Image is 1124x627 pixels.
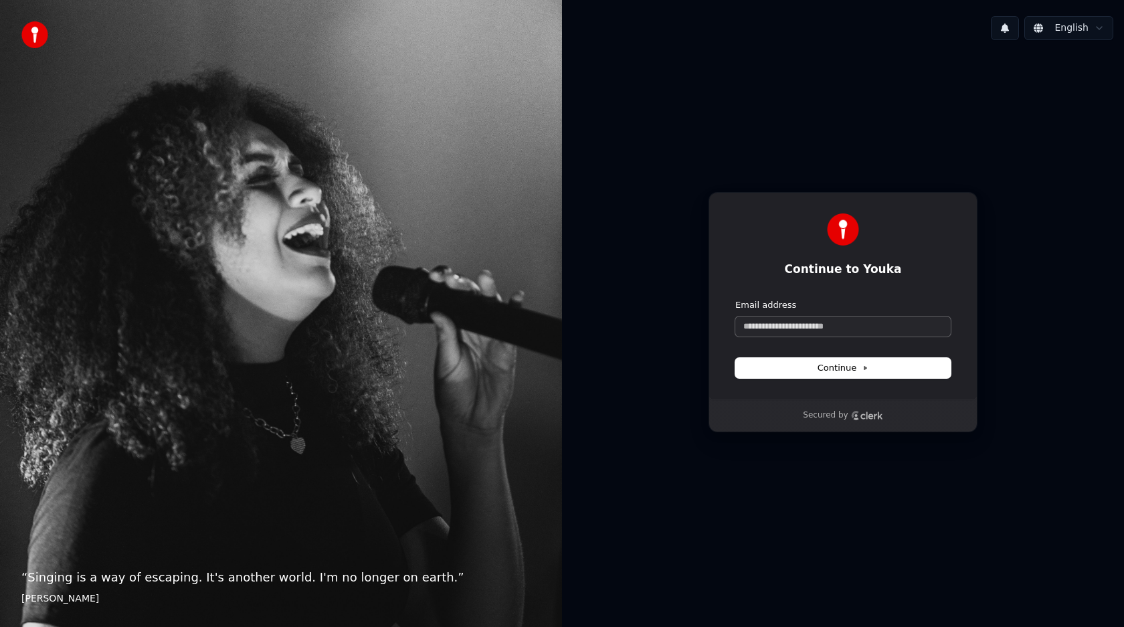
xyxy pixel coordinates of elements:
[735,358,951,378] button: Continue
[21,568,541,587] p: “ Singing is a way of escaping. It's another world. I'm no longer on earth. ”
[827,213,859,246] img: Youka
[735,262,951,278] h1: Continue to Youka
[21,21,48,48] img: youka
[21,592,541,606] footer: [PERSON_NAME]
[851,411,883,420] a: Clerk logo
[803,410,848,421] p: Secured by
[818,362,868,374] span: Continue
[735,299,796,311] label: Email address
